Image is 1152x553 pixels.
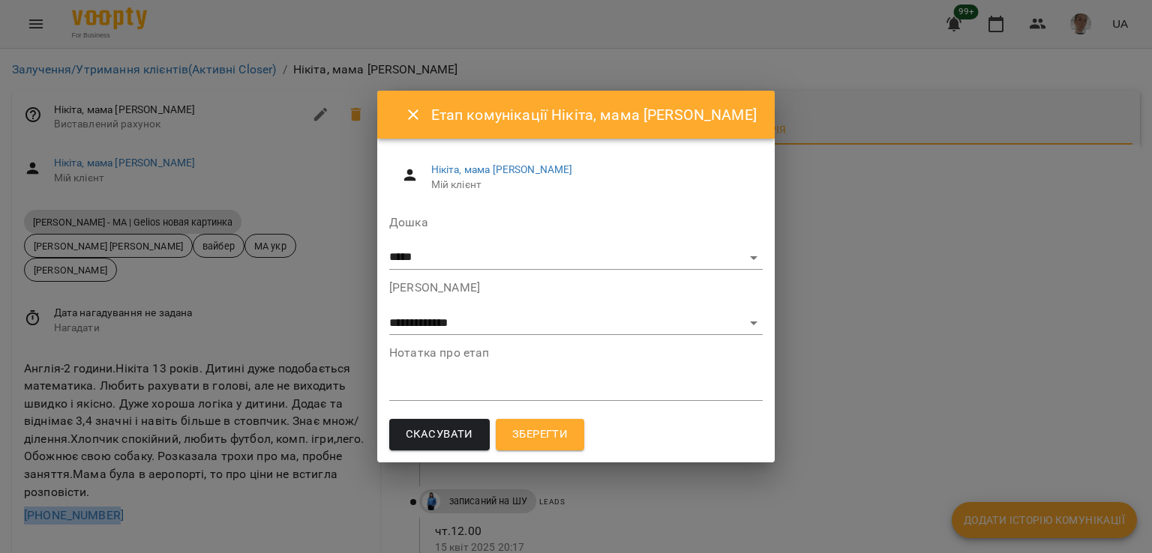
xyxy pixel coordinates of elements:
a: Нікіта, мама [PERSON_NAME] [431,163,573,175]
span: Зберегти [512,425,568,444]
label: Дошка [389,217,763,229]
h6: Етап комунікації Нікіта, мама [PERSON_NAME] [431,103,757,127]
label: Нотатка про етап [389,347,763,359]
span: Мій клієнт [431,178,751,193]
button: Скасувати [389,419,490,450]
label: [PERSON_NAME] [389,282,763,294]
button: Close [395,97,431,133]
span: Скасувати [406,425,473,444]
button: Зберегти [496,419,584,450]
